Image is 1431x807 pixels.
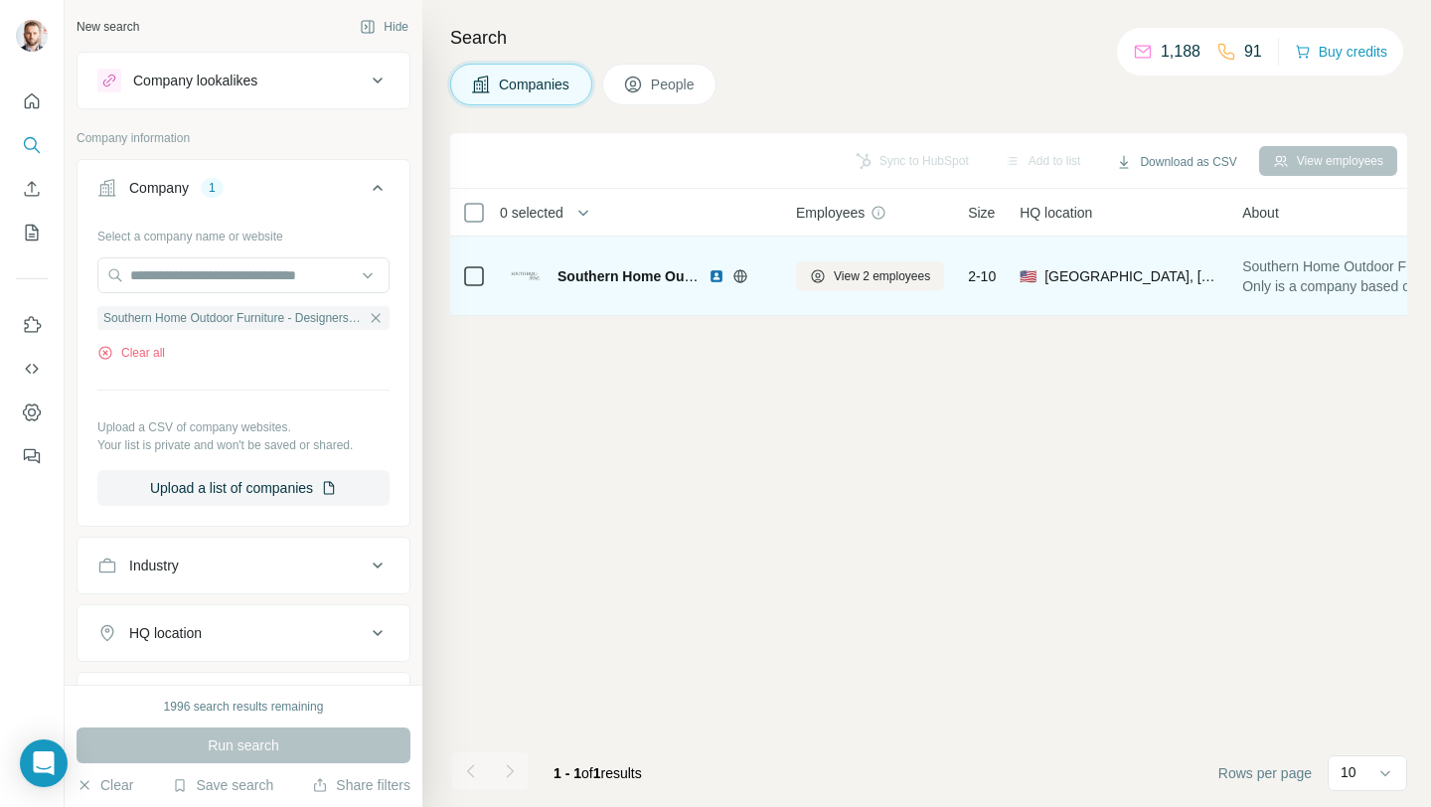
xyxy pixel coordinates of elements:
[1020,203,1092,223] span: HQ location
[16,351,48,387] button: Use Surfe API
[172,775,273,795] button: Save search
[133,71,257,90] div: Company lookalikes
[557,268,899,284] span: Southern Home Outdoor Furniture - Designers Only
[103,309,364,327] span: Southern Home Outdoor Furniture - Designers Only
[968,266,996,286] span: 2-10
[1218,763,1312,783] span: Rows per page
[16,20,48,52] img: Avatar
[78,609,409,657] button: HQ location
[796,203,865,223] span: Employees
[16,127,48,163] button: Search
[78,57,409,104] button: Company lookalikes
[1102,147,1250,177] button: Download as CSV
[20,739,68,787] div: Open Intercom Messenger
[97,418,390,436] p: Upload a CSV of company websites.
[164,698,324,716] div: 1996 search results remaining
[16,83,48,119] button: Quick start
[77,775,133,795] button: Clear
[1161,40,1200,64] p: 1,188
[450,24,1407,52] h4: Search
[709,268,724,284] img: LinkedIn logo
[1242,203,1279,223] span: About
[510,260,542,292] img: Logo of Southern Home Outdoor Furniture - Designers Only
[78,542,409,589] button: Industry
[129,556,179,575] div: Industry
[834,267,930,285] span: View 2 employees
[78,164,409,220] button: Company1
[581,765,593,781] span: of
[500,203,563,223] span: 0 selected
[312,775,410,795] button: Share filters
[1341,762,1356,782] p: 10
[77,18,139,36] div: New search
[1044,266,1218,286] span: [GEOGRAPHIC_DATA], [US_STATE]
[16,215,48,250] button: My lists
[1020,266,1036,286] span: 🇺🇸
[1244,40,1262,64] p: 91
[1295,38,1387,66] button: Buy credits
[97,220,390,245] div: Select a company name or website
[554,765,642,781] span: results
[16,395,48,430] button: Dashboard
[346,12,422,42] button: Hide
[129,623,202,643] div: HQ location
[651,75,697,94] span: People
[97,436,390,454] p: Your list is private and won't be saved or shared.
[78,677,409,725] button: Annual revenue ($)
[16,171,48,207] button: Enrich CSV
[593,765,601,781] span: 1
[796,261,944,291] button: View 2 employees
[97,470,390,506] button: Upload a list of companies
[201,179,224,197] div: 1
[77,129,410,147] p: Company information
[16,438,48,474] button: Feedback
[499,75,571,94] span: Companies
[97,344,165,362] button: Clear all
[16,307,48,343] button: Use Surfe on LinkedIn
[554,765,581,781] span: 1 - 1
[968,203,995,223] span: Size
[129,178,189,198] div: Company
